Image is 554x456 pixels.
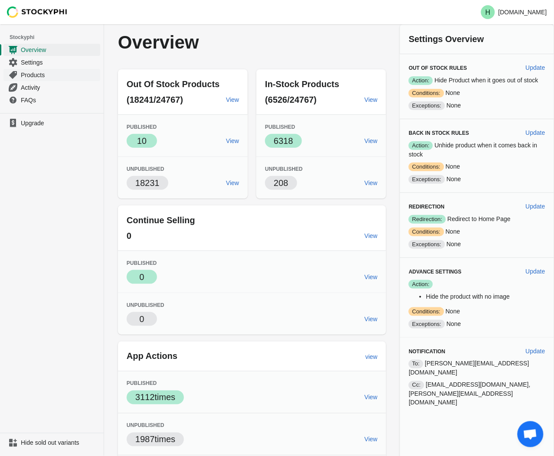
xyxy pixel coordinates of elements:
[409,227,545,236] p: None
[522,125,549,140] button: Update
[361,311,381,327] a: View
[426,292,545,301] li: Hide the product with no image
[409,215,446,224] span: Redirection:
[135,393,175,402] span: 3112 times
[364,394,377,401] span: View
[7,7,68,18] img: Stockyphi
[409,89,444,98] span: Conditions:
[409,359,545,377] p: [PERSON_NAME][EMAIL_ADDRESS][DOMAIN_NAME]
[139,272,144,282] span: 0
[127,124,157,130] span: Published
[409,203,518,210] h3: Redirection
[526,203,545,210] span: Update
[409,141,433,150] span: Action:
[223,92,243,107] a: View
[522,199,549,214] button: Update
[135,178,160,188] span: 18231
[127,352,177,361] span: App Actions
[409,215,545,224] p: Redirect to Home Page
[265,124,295,130] span: Published
[127,79,220,89] span: Out Of Stock Products
[409,381,424,390] span: Cc:
[21,439,98,447] span: Hide sold out variants
[127,423,164,429] span: Unpublished
[478,3,551,21] button: Avatar with initials H[DOMAIN_NAME]
[274,136,293,146] span: 6318
[409,320,445,329] span: Exceptions:
[526,268,545,275] span: Update
[274,177,288,189] p: 208
[362,349,381,365] a: view
[127,231,131,241] span: 0
[409,280,433,289] span: Action:
[409,76,433,85] span: Action:
[137,136,147,146] span: 10
[498,9,547,16] p: [DOMAIN_NAME]
[361,432,381,447] a: View
[409,268,518,275] h3: Advance Settings
[3,56,100,68] a: Settings
[361,92,381,107] a: View
[21,83,98,92] span: Activity
[127,302,164,308] span: Unpublished
[409,175,445,184] span: Exceptions:
[409,228,444,236] span: Conditions:
[223,133,243,149] a: View
[409,240,445,249] span: Exceptions:
[364,179,377,186] span: View
[526,348,545,355] span: Update
[364,96,377,103] span: View
[361,175,381,191] a: View
[361,390,381,405] a: View
[226,137,239,144] span: View
[409,101,445,110] span: Exceptions:
[409,162,545,171] p: None
[226,179,239,186] span: View
[526,129,545,136] span: Update
[265,166,303,172] span: Unpublished
[135,435,175,444] span: 1987 times
[361,133,381,149] a: View
[522,60,549,75] button: Update
[364,436,377,443] span: View
[409,101,545,110] p: None
[409,34,484,44] span: Settings Overview
[265,79,339,89] span: In-Stock Products
[409,307,444,316] span: Conditions:
[21,119,98,127] span: Upgrade
[364,137,377,144] span: View
[3,68,100,81] a: Products
[21,58,98,67] span: Settings
[118,33,289,52] p: Overview
[364,274,377,280] span: View
[409,130,518,137] h3: Back in Stock Rules
[481,5,495,19] span: Avatar with initials H
[522,264,549,279] button: Update
[409,76,545,85] p: Hide Product when it goes out of stock
[265,95,317,104] span: (6526/24767)
[485,9,491,16] text: H
[409,163,444,171] span: Conditions:
[518,421,544,447] div: Open chat
[127,166,164,172] span: Unpublished
[364,316,377,322] span: View
[409,88,545,98] p: None
[3,81,100,94] a: Activity
[409,175,545,184] p: None
[127,95,183,104] span: (18241/24767)
[364,232,377,239] span: View
[361,228,381,244] a: View
[223,175,243,191] a: View
[522,343,549,359] button: Update
[409,65,518,72] h3: Out of Stock Rules
[21,96,98,104] span: FAQs
[127,381,157,387] span: Published
[3,117,100,129] a: Upgrade
[21,71,98,79] span: Products
[361,269,381,285] a: View
[139,314,144,324] span: 0
[10,33,104,42] span: Stockyphi
[3,43,100,56] a: Overview
[3,437,100,449] a: Hide sold out variants
[127,215,195,225] span: Continue Selling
